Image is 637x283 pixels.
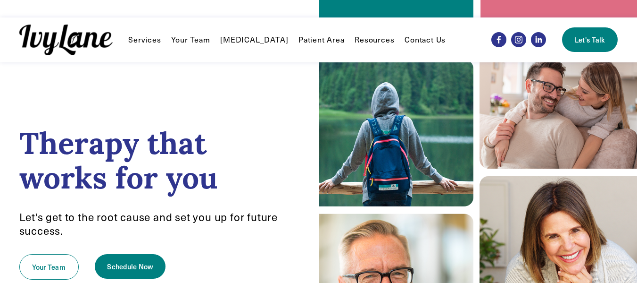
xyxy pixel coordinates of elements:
a: Schedule Now [95,254,166,279]
a: folder dropdown [128,34,161,45]
a: LinkedIn [531,32,546,47]
a: [MEDICAL_DATA] [220,34,288,45]
a: Your Team [171,34,210,45]
span: Services [128,35,161,45]
a: Instagram [511,32,526,47]
a: Facebook [491,32,506,47]
a: folder dropdown [355,34,394,45]
img: Ivy Lane Counseling &mdash; Therapy that works for you [19,25,113,55]
a: Let's Talk [562,27,618,52]
a: Patient Area [298,34,345,45]
a: Your Team [19,254,79,280]
span: Let’s get to the root cause and set you up for future success. [19,210,281,238]
a: Contact Us [405,34,446,45]
span: Resources [355,35,394,45]
strong: Therapy that works for you [19,124,218,197]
